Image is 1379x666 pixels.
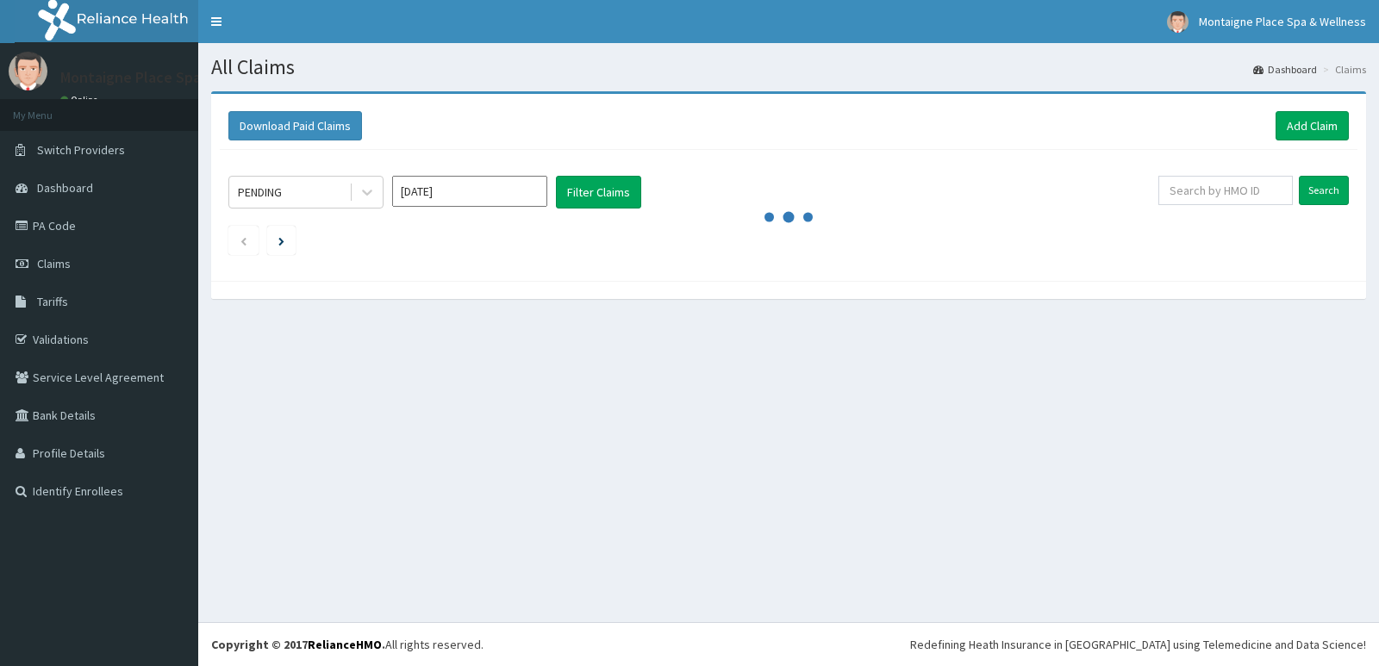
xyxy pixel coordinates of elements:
[1158,176,1294,205] input: Search by HMO ID
[37,142,125,158] span: Switch Providers
[556,176,641,209] button: Filter Claims
[228,111,362,140] button: Download Paid Claims
[278,233,284,248] a: Next page
[211,637,385,652] strong: Copyright © 2017 .
[910,636,1366,653] div: Redefining Heath Insurance in [GEOGRAPHIC_DATA] using Telemedicine and Data Science!
[1167,11,1189,33] img: User Image
[1199,14,1366,29] span: Montaigne Place Spa & Wellness
[238,184,282,201] div: PENDING
[37,294,68,309] span: Tariffs
[198,622,1379,666] footer: All rights reserved.
[211,56,1366,78] h1: All Claims
[1253,62,1317,77] a: Dashboard
[37,256,71,271] span: Claims
[60,70,278,85] p: Montaigne Place Spa & Wellness
[392,176,547,207] input: Select Month and Year
[1299,176,1349,205] input: Search
[308,637,382,652] a: RelianceHMO
[1276,111,1349,140] a: Add Claim
[1319,62,1366,77] li: Claims
[37,180,93,196] span: Dashboard
[240,233,247,248] a: Previous page
[763,191,814,243] svg: audio-loading
[9,52,47,90] img: User Image
[60,94,102,106] a: Online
